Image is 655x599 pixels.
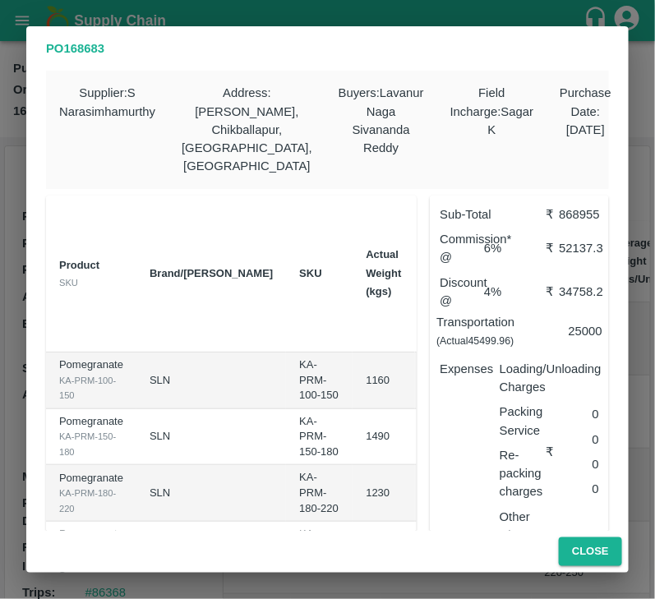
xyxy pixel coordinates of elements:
td: KA-PRM-100-150 [286,352,353,409]
div: 52137.3 [560,239,599,257]
td: Pomegranate [46,409,136,466]
div: ₹ [546,443,559,461]
td: 116 [415,352,474,409]
div: KA-PRM-180-220 [59,486,123,516]
div: ₹ [546,283,559,301]
td: SLN [136,409,286,466]
div: 34758.2 [560,283,599,301]
div: 0 [553,449,599,473]
p: 4 % [484,283,519,301]
td: 1230 [353,465,414,522]
div: Supplier : S Narasimhamurthy [46,71,168,188]
td: 1490 [353,409,414,466]
div: 0 [553,424,599,449]
div: KA-PRM-150-180 [59,429,123,459]
td: 76 [415,522,474,578]
p: Transportation [436,313,547,350]
p: Discount @ [440,274,484,311]
b: Product [59,259,99,271]
div: Purchase Date : [DATE] [547,71,625,188]
p: Re-packing charges [500,446,547,501]
td: KA-PRM-180-220 [286,465,353,522]
div: 0 [553,473,599,498]
b: Brand/[PERSON_NAME] [150,267,273,279]
td: 1160 [353,352,414,409]
p: Other Charges [500,508,547,545]
td: 123 [415,465,474,522]
td: KA-PRM-220-250 [286,522,353,578]
div: ₹ [546,205,559,223]
p: 25000 [547,322,602,340]
div: SKU [59,275,123,290]
div: Buyers : Lavanur Naga Sivananda Reddy [325,71,437,188]
div: Address : [PERSON_NAME], Chikballapur, [GEOGRAPHIC_DATA], [GEOGRAPHIC_DATA] [168,71,325,188]
td: 149 [415,409,474,466]
p: Packing Service [500,403,547,440]
div: ₹ [546,239,559,257]
td: SLN [136,465,286,522]
td: Pomegranate [46,352,136,409]
td: KA-PRM-150-180 [286,409,353,466]
td: Pomegranate [46,522,136,578]
div: Field Incharge : Sagar K [437,71,547,188]
p: Expenses [440,360,487,378]
b: Actual Weight (kgs) [366,248,401,297]
p: Commission* @ [440,230,484,267]
button: Close [559,537,622,566]
p: Loading/Unloading Charges [500,360,547,397]
div: 868955 [560,205,599,223]
p: Sub-Total [440,205,546,223]
td: SLN [136,352,286,409]
b: SKU [299,267,321,279]
div: KA-PRM-100-150 [59,373,123,403]
td: SLN [136,522,286,578]
small: (Actual 45499.96 ) [436,335,514,347]
b: PO 168683 [46,42,104,55]
div: 0 [553,399,599,423]
td: Pomegranate [46,465,136,522]
p: 6 % [484,239,528,257]
td: 760 [353,522,414,578]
